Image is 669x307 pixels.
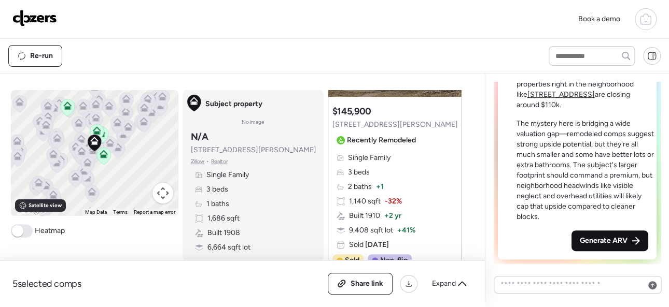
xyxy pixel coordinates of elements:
span: Sold [345,255,359,266]
button: Map Data [85,209,107,216]
span: [STREET_ADDRESS][PERSON_NAME] [191,145,316,155]
span: Realtor [211,157,228,166]
span: -32% [385,196,402,207]
span: Non-flip [380,255,408,266]
span: 3 beds [348,167,370,178]
span: 2 baths [348,182,372,192]
span: [STREET_ADDRESS][PERSON_NAME] [332,120,458,130]
span: 6,664 sqft lot [207,242,250,253]
span: 5 selected comps [12,277,81,290]
h3: $145,900 [332,105,371,118]
span: Built 1910 [349,211,380,221]
h3: N/A [191,130,208,143]
span: + 41% [397,225,415,236]
span: Expand [432,279,456,289]
button: Map camera controls [152,183,173,203]
p: The mystery here is bridging a wide valuation gap—remodeled comps suggest strong upside potential... [517,119,654,222]
span: Zillow [191,157,205,166]
span: Generate ARV [580,236,628,246]
a: Terms (opens in new tab) [113,209,128,215]
span: 9,408 sqft lot [349,225,393,236]
span: 3 beds [206,184,228,195]
span: Single Family [206,170,249,180]
span: Recently Remodeled [347,135,416,145]
span: 1,686 sqft [207,213,240,224]
a: [STREET_ADDRESS] [527,90,595,99]
span: Re-run [30,51,53,61]
img: Logo [12,10,57,26]
span: Heatmap [35,226,65,236]
span: Sold [349,240,389,250]
span: [DATE] [364,240,389,249]
img: Google [13,202,48,216]
span: Satellite view [29,201,62,210]
span: Subject property [205,99,262,109]
span: + 2 yr [384,211,401,221]
span: Book a demo [578,14,620,23]
span: No image [242,118,264,126]
span: Share link [351,279,383,289]
span: 1,140 sqft [349,196,381,207]
span: + 1 [376,182,384,192]
span: • [206,157,209,166]
span: Single Family [348,153,391,163]
a: Report a map error [134,209,175,215]
span: 1 baths [206,199,229,209]
span: Built 1908 [207,228,240,238]
a: Open this area in Google Maps (opens a new window) [13,202,48,216]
